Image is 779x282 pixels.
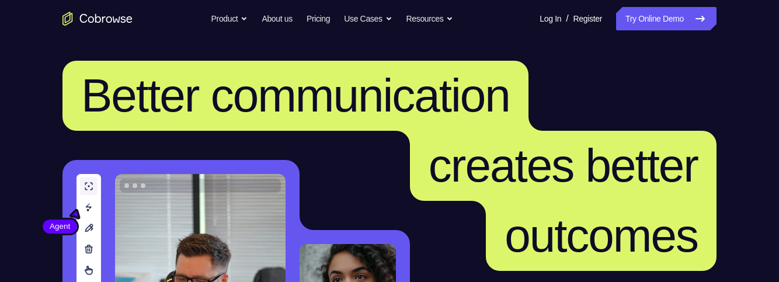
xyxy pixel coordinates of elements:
[211,7,248,30] button: Product
[344,7,392,30] button: Use Cases
[505,210,698,262] span: outcomes
[406,7,454,30] button: Resources
[566,12,568,26] span: /
[573,7,602,30] a: Register
[62,12,133,26] a: Go to the home page
[81,69,510,121] span: Better communication
[429,140,698,192] span: creates better
[307,7,330,30] a: Pricing
[540,7,561,30] a: Log In
[262,7,292,30] a: About us
[616,7,717,30] a: Try Online Demo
